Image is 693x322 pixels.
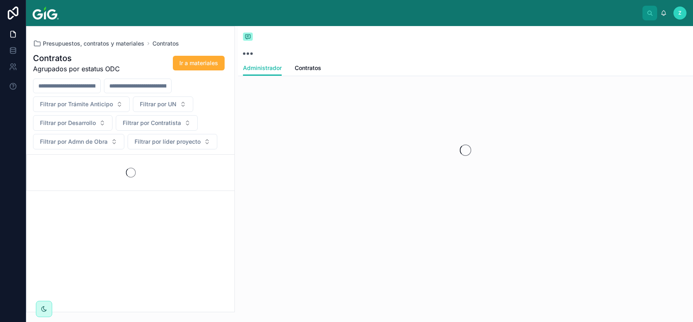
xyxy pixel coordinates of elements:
button: Select Button [116,115,198,131]
span: Filtrar por Admn de Obra [40,138,108,146]
span: Filtrar por Trámite Anticipo [40,100,113,108]
span: Agrupados por estatus ODC [33,64,120,74]
span: Z [678,10,682,16]
a: Presupuestos, contratos y materiales [33,39,144,48]
img: App logo [33,7,59,20]
button: Select Button [33,96,130,112]
button: Select Button [33,134,124,149]
span: Administrador [243,64,282,72]
button: Select Button [128,134,217,149]
span: Ir a materiales [179,59,218,67]
a: Contratos [295,61,321,77]
span: Filtrar por Desarrollo [40,119,96,127]
button: Ir a materiales [173,56,225,70]
button: Select Button [133,96,193,112]
span: Filtrar por UN [140,100,177,108]
a: Contratos [152,39,179,48]
a: Administrador [243,61,282,76]
button: Select Button [33,115,113,131]
h1: Contratos [33,53,120,64]
span: Presupuestos, contratos y materiales [43,39,144,48]
span: Contratos [295,64,321,72]
span: Filtrar por Contratista [123,119,181,127]
div: scrollable content [65,11,642,15]
span: Filtrar por líder proyecto [135,138,201,146]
